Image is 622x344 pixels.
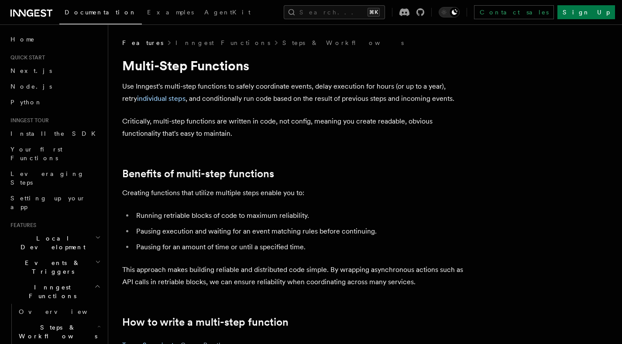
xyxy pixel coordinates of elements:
[7,126,103,141] a: Install the SDK
[284,5,385,19] button: Search...⌘K
[10,130,101,137] span: Install the SDK
[7,31,103,47] a: Home
[10,35,35,44] span: Home
[7,258,95,276] span: Events & Triggers
[7,283,94,300] span: Inngest Functions
[7,230,103,255] button: Local Development
[7,79,103,94] a: Node.js
[7,141,103,166] a: Your first Functions
[122,168,274,180] a: Benefits of multi-step functions
[122,58,471,73] h1: Multi-Step Functions
[439,7,460,17] button: Toggle dark mode
[7,279,103,304] button: Inngest Functions
[15,304,103,320] a: Overview
[474,5,554,19] a: Contact sales
[7,54,45,61] span: Quick start
[122,80,471,105] p: Use Inngest's multi-step functions to safely coordinate events, delay execution for hours (or up ...
[7,234,95,251] span: Local Development
[175,38,270,47] a: Inngest Functions
[59,3,142,24] a: Documentation
[10,195,86,210] span: Setting up your app
[7,222,36,229] span: Features
[15,323,97,341] span: Steps & Workflows
[368,8,380,17] kbd: ⌘K
[147,9,194,16] span: Examples
[122,38,163,47] span: Features
[19,308,109,315] span: Overview
[134,225,471,237] li: Pausing execution and waiting for an event matching rules before continuing.
[122,187,471,199] p: Creating functions that utilize multiple steps enable you to:
[134,210,471,222] li: Running retriable blocks of code to maximum reliability.
[10,99,42,106] span: Python
[7,94,103,110] a: Python
[65,9,137,16] span: Documentation
[10,83,52,90] span: Node.js
[10,170,84,186] span: Leveraging Steps
[142,3,199,24] a: Examples
[134,241,471,253] li: Pausing for an amount of time or until a specified time.
[10,146,62,162] span: Your first Functions
[122,264,471,288] p: This approach makes building reliable and distributed code simple. By wrapping asynchronous actio...
[7,117,49,124] span: Inngest tour
[7,190,103,215] a: Setting up your app
[10,67,52,74] span: Next.js
[15,320,103,344] button: Steps & Workflows
[204,9,251,16] span: AgentKit
[122,115,471,140] p: Critically, multi-step functions are written in code, not config, meaning you create readable, ob...
[137,94,186,103] a: individual steps
[282,38,404,47] a: Steps & Workflows
[7,63,103,79] a: Next.js
[7,255,103,279] button: Events & Triggers
[199,3,256,24] a: AgentKit
[7,166,103,190] a: Leveraging Steps
[557,5,615,19] a: Sign Up
[122,316,289,328] a: How to write a multi-step function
